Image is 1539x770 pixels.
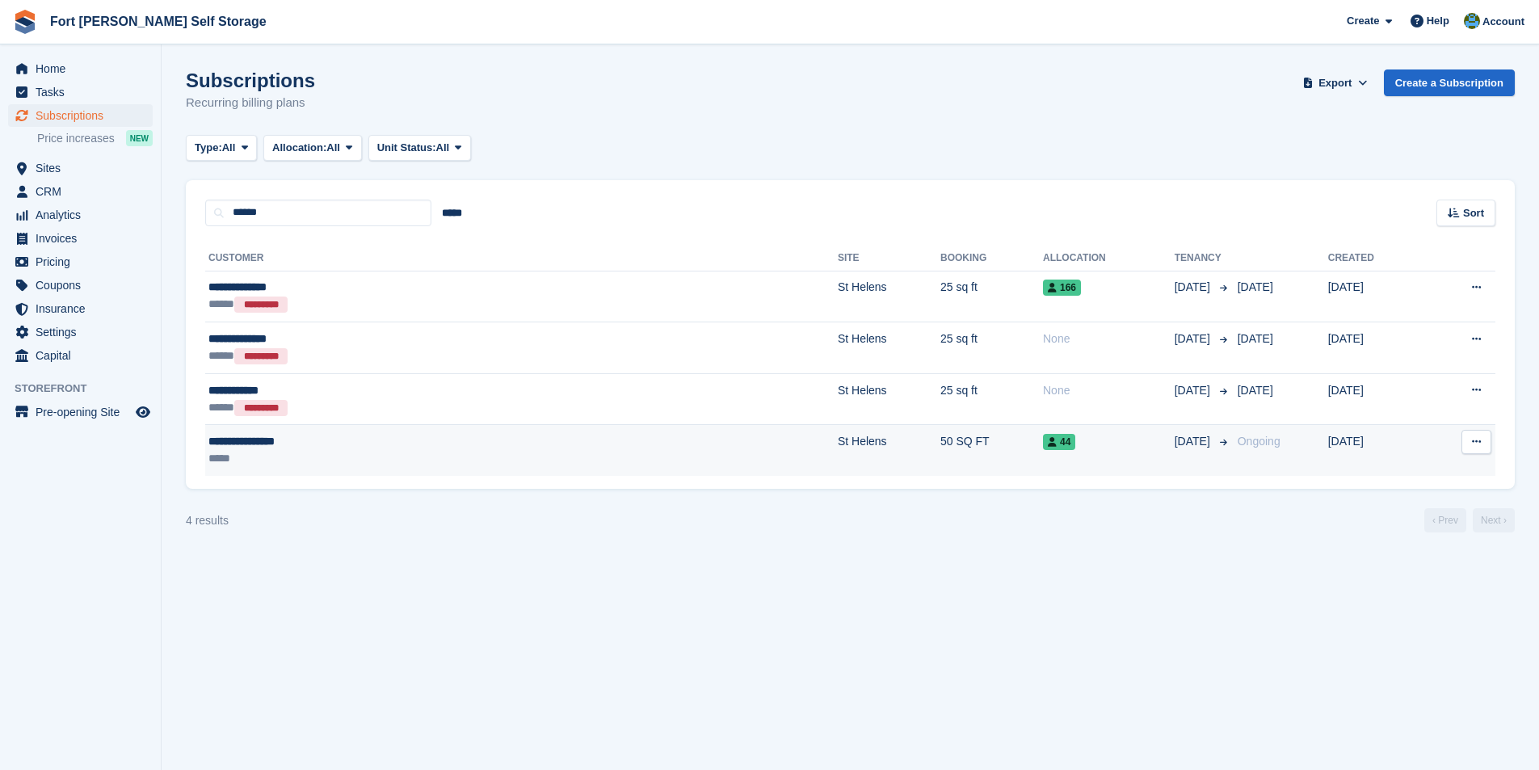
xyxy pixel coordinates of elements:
[1175,330,1213,347] span: [DATE]
[1175,382,1213,399] span: [DATE]
[1328,246,1425,271] th: Created
[15,381,161,397] span: Storefront
[8,250,153,273] a: menu
[36,157,132,179] span: Sites
[838,246,940,271] th: Site
[13,10,37,34] img: stora-icon-8386f47178a22dfd0bd8f6a31ec36ba5ce8667c1dd55bd0f319d3a0aa187defe.svg
[36,104,132,127] span: Subscriptions
[263,135,362,162] button: Allocation: All
[36,344,132,367] span: Capital
[272,140,326,156] span: Allocation:
[368,135,471,162] button: Unit Status: All
[36,321,132,343] span: Settings
[940,271,1043,322] td: 25 sq ft
[1328,373,1425,425] td: [DATE]
[205,246,838,271] th: Customer
[195,140,222,156] span: Type:
[186,69,315,91] h1: Subscriptions
[1328,322,1425,374] td: [DATE]
[838,322,940,374] td: St Helens
[1043,382,1175,399] div: None
[8,401,153,423] a: menu
[1043,330,1175,347] div: None
[44,8,273,35] a: Fort [PERSON_NAME] Self Storage
[8,157,153,179] a: menu
[8,227,153,250] a: menu
[838,373,940,425] td: St Helens
[1328,271,1425,322] td: [DATE]
[8,297,153,320] a: menu
[1300,69,1371,96] button: Export
[1175,433,1213,450] span: [DATE]
[1238,332,1273,345] span: [DATE]
[8,81,153,103] a: menu
[36,401,132,423] span: Pre-opening Site
[8,274,153,297] a: menu
[1043,246,1175,271] th: Allocation
[940,373,1043,425] td: 25 sq ft
[36,81,132,103] span: Tasks
[1424,508,1466,532] a: Previous
[838,425,940,476] td: St Helens
[1328,425,1425,476] td: [DATE]
[8,57,153,80] a: menu
[36,250,132,273] span: Pricing
[1473,508,1515,532] a: Next
[1043,434,1075,450] span: 44
[222,140,236,156] span: All
[36,274,132,297] span: Coupons
[940,425,1043,476] td: 50 SQ FT
[1347,13,1379,29] span: Create
[1175,279,1213,296] span: [DATE]
[8,344,153,367] a: menu
[186,94,315,112] p: Recurring billing plans
[1463,205,1484,221] span: Sort
[8,104,153,127] a: menu
[36,180,132,203] span: CRM
[8,180,153,203] a: menu
[1482,14,1524,30] span: Account
[186,135,257,162] button: Type: All
[36,297,132,320] span: Insurance
[377,140,436,156] span: Unit Status:
[1464,13,1480,29] img: Alex
[36,57,132,80] span: Home
[37,131,115,146] span: Price increases
[37,129,153,147] a: Price increases NEW
[1043,280,1081,296] span: 166
[36,204,132,226] span: Analytics
[186,512,229,529] div: 4 results
[1384,69,1515,96] a: Create a Subscription
[1175,246,1231,271] th: Tenancy
[1427,13,1449,29] span: Help
[1238,435,1280,448] span: Ongoing
[326,140,340,156] span: All
[126,130,153,146] div: NEW
[36,227,132,250] span: Invoices
[838,271,940,322] td: St Helens
[940,322,1043,374] td: 25 sq ft
[1238,280,1273,293] span: [DATE]
[8,321,153,343] a: menu
[133,402,153,422] a: Preview store
[1421,508,1518,532] nav: Page
[436,140,450,156] span: All
[8,204,153,226] a: menu
[940,246,1043,271] th: Booking
[1238,384,1273,397] span: [DATE]
[1318,75,1352,91] span: Export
